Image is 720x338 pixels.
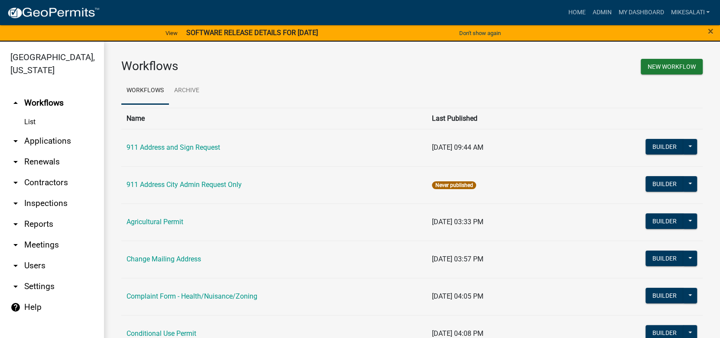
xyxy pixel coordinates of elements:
[121,108,427,129] th: Name
[10,136,21,146] i: arrow_drop_down
[645,288,684,303] button: Builder
[708,26,714,36] button: Close
[126,180,242,189] a: 911 Address City Admin Request Only
[615,4,667,21] a: My Dashboard
[10,177,21,188] i: arrow_drop_down
[456,26,504,40] button: Don't show again
[432,218,483,226] span: [DATE] 03:33 PM
[126,329,196,338] a: Conditional Use Permit
[641,59,703,74] button: New Workflow
[427,108,596,129] th: Last Published
[169,77,204,105] a: Archive
[126,218,183,226] a: Agricultural Permit
[10,302,21,312] i: help
[645,139,684,155] button: Builder
[667,4,713,21] a: MikeSalati
[10,198,21,209] i: arrow_drop_down
[121,77,169,105] a: Workflows
[121,59,405,74] h3: Workflows
[432,329,483,338] span: [DATE] 04:08 PM
[645,213,684,229] button: Builder
[10,219,21,229] i: arrow_drop_down
[10,98,21,108] i: arrow_drop_up
[186,29,318,37] strong: SOFTWARE RELEASE DETAILS FOR [DATE]
[162,26,181,40] a: View
[589,4,615,21] a: Admin
[10,157,21,167] i: arrow_drop_down
[10,240,21,250] i: arrow_drop_down
[126,255,201,263] a: Change Mailing Address
[645,176,684,192] button: Builder
[432,143,483,151] span: [DATE] 09:44 AM
[10,261,21,271] i: arrow_drop_down
[126,292,257,300] a: Complaint Form - Health/Nuisance/Zoning
[432,292,483,300] span: [DATE] 04:05 PM
[645,251,684,266] button: Builder
[564,4,589,21] a: Home
[432,181,476,189] span: Never published
[432,255,483,263] span: [DATE] 03:57 PM
[126,143,220,151] a: 911 Address and Sign Request
[10,281,21,292] i: arrow_drop_down
[708,25,714,37] span: ×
